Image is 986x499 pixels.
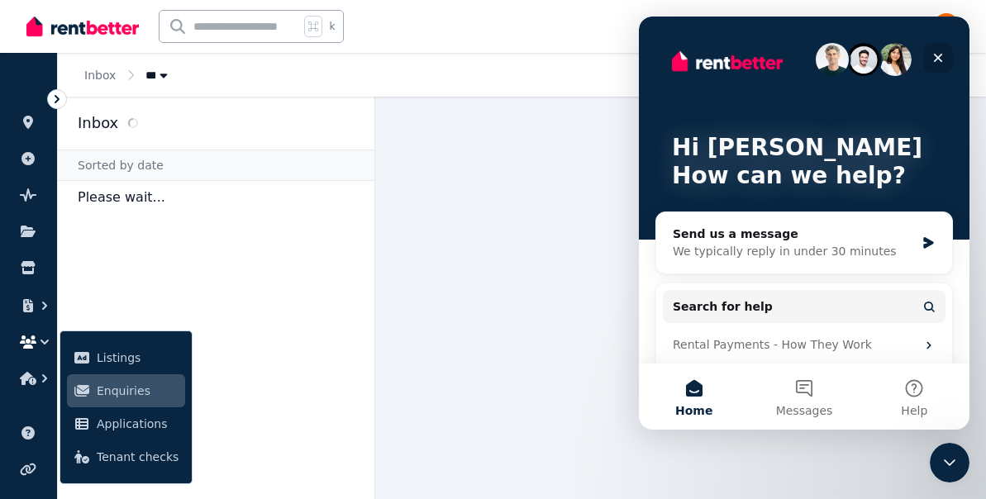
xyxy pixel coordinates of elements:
[97,381,179,401] span: Enquiries
[933,13,960,40] img: Carol Hooper
[67,374,185,407] a: Enquiries
[84,69,116,82] a: Inbox
[58,150,374,181] div: Sorted by date
[67,407,185,440] a: Applications
[58,53,198,97] nav: Breadcrumb
[329,20,335,33] span: k
[67,341,185,374] a: Listings
[97,348,179,368] span: Listings
[97,447,179,467] span: Tenant checks
[639,17,969,430] iframe: Intercom live chat
[930,443,969,482] iframe: Intercom live chat
[78,112,118,135] h2: Inbox
[58,181,374,214] p: Please wait...
[67,440,185,473] a: Tenant checks
[26,14,139,39] img: RentBetter
[97,414,179,434] span: Applications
